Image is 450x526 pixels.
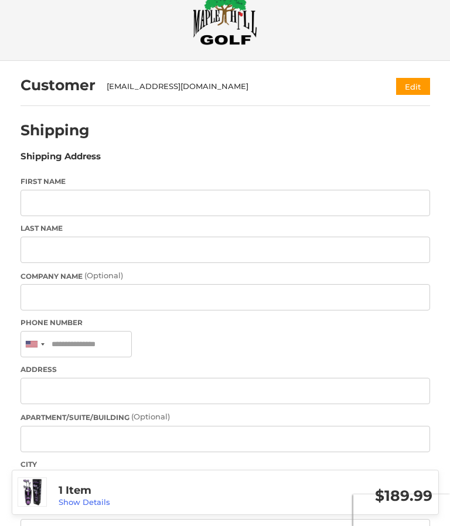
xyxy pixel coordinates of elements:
label: Company Name [21,270,430,282]
label: Phone Number [21,317,430,328]
label: Apartment/Suite/Building [21,411,430,423]
h3: 1 Item [59,484,246,497]
label: First Name [21,176,430,187]
small: (Optional) [84,271,123,280]
legend: Shipping Address [21,150,101,169]
button: Edit [396,78,430,95]
label: Last Name [21,223,430,234]
h2: Shipping [21,121,90,139]
img: Nitro Lady Blaster 13-Piece Complete Set [18,478,46,506]
iframe: Google Customer Reviews [353,494,450,526]
label: Address [21,364,430,375]
h2: Customer [21,76,96,94]
label: City [21,459,430,470]
a: Show Details [59,497,110,507]
small: (Optional) [131,412,170,421]
div: [EMAIL_ADDRESS][DOMAIN_NAME] [107,81,373,93]
div: United States: +1 [21,332,48,357]
h3: $189.99 [246,487,432,505]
